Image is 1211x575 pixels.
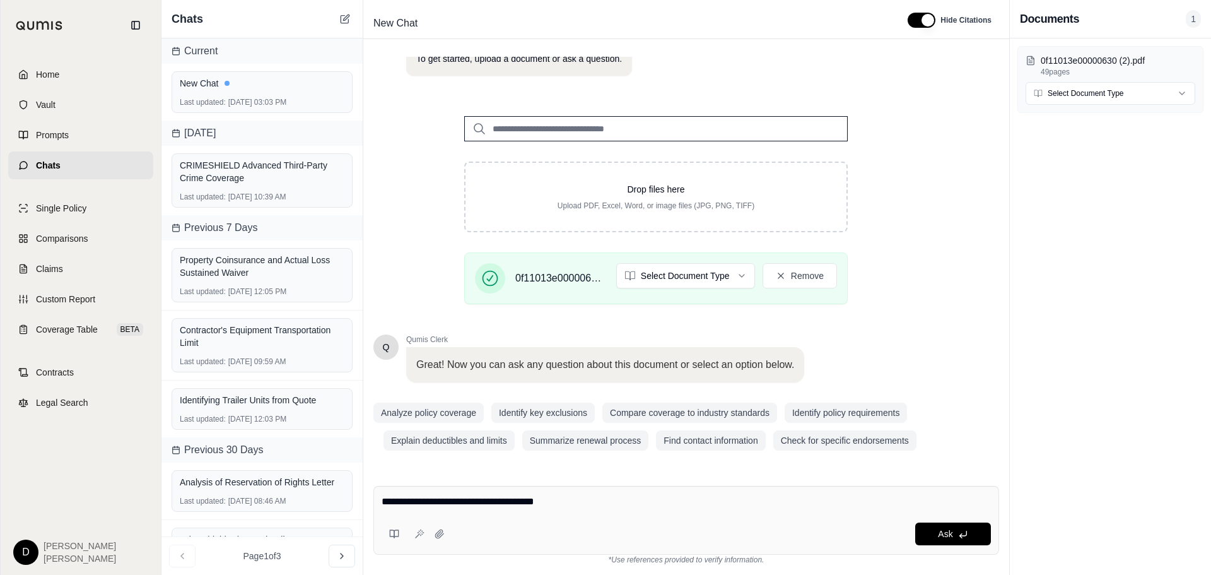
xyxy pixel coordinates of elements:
button: Remove [763,263,837,288]
h3: Documents [1020,10,1079,28]
button: Find contact information [656,430,765,451]
button: Ask [915,523,991,545]
div: Previous 30 Days [161,437,363,463]
div: [DATE] 09:59 AM [180,357,344,367]
a: Vault [8,91,153,119]
div: CRIMESHIELD Advanced Third-Party Crime Coverage [180,159,344,184]
span: 1 [1186,10,1201,28]
div: [DATE] 10:39 AM [180,192,344,202]
span: Chats [36,159,61,172]
span: Custom Report [36,293,95,305]
span: Coverage Table [36,323,98,336]
a: Legal Search [8,389,153,417]
span: Last updated: [180,496,226,506]
a: Claims [8,255,153,283]
span: Last updated: [180,414,226,424]
button: Compare coverage to industry standards [602,403,777,423]
div: Previous 7 Days [161,215,363,240]
span: Qumis Clerk [406,335,804,345]
button: Identify policy requirements [785,403,907,423]
a: Contracts [8,359,153,386]
div: Property Coinsurance and Actual Loss Sustained Waiver [180,254,344,279]
span: Hide Citations [940,15,992,25]
a: Comparisons [8,225,153,252]
span: Chats [172,10,203,28]
div: [DATE] 12:05 PM [180,287,344,297]
p: 0f11013e00000630 (2).pdf [1041,54,1195,67]
p: 49 pages [1041,67,1195,77]
span: Home [36,68,59,81]
button: Check for specific endorsements [773,430,916,451]
button: Summarize renewal process [522,430,649,451]
a: Chats [8,151,153,179]
span: Prompts [36,129,69,141]
span: Ask [938,529,952,539]
div: Crimeshield Advanced Policy Type Determination [180,533,344,559]
span: Last updated: [180,97,226,107]
span: BETA [117,323,143,336]
span: 0f11013e00000630 (2).pdf [515,271,606,286]
span: Last updated: [180,192,226,202]
span: Vault [36,98,56,111]
p: Drop files here [486,183,826,196]
div: Analysis of Reservation of Rights Letter [180,476,344,489]
div: New Chat [180,77,344,90]
span: [PERSON_NAME] [44,540,116,552]
p: To get started, upload a document or ask a question. [416,52,622,66]
span: New Chat [368,13,423,33]
span: Page 1 of 3 [243,550,281,562]
span: Last updated: [180,357,226,367]
div: [DATE] [161,121,363,146]
p: Great! Now you can ask any question about this document or select an option below. [416,357,794,372]
span: Single Policy [36,202,86,215]
div: [DATE] 08:46 AM [180,496,344,506]
a: Home [8,61,153,88]
img: Qumis Logo [16,21,63,30]
span: Legal Search [36,396,88,409]
div: Edit Title [368,13,892,33]
button: 0f11013e00000630 (2).pdf49pages [1026,54,1195,77]
span: Comparisons [36,232,88,245]
span: Last updated: [180,287,226,297]
button: Identify key exclusions [491,403,595,423]
span: [PERSON_NAME] [44,552,116,565]
div: D [13,540,38,565]
div: Current [161,39,363,64]
a: Custom Report [8,285,153,313]
button: New Chat [337,11,353,27]
div: [DATE] 12:03 PM [180,414,344,424]
a: Coverage TableBETA [8,316,153,343]
span: Claims [36,263,63,275]
button: Collapse sidebar [126,15,146,35]
button: Analyze policy coverage [373,403,484,423]
div: Identifying Trailer Units from Quote [180,394,344,406]
a: Single Policy [8,194,153,222]
div: Contractor's Equipment Transportation Limit [180,324,344,349]
span: Contracts [36,366,74,379]
button: Explain deductibles and limits [383,430,515,451]
a: Prompts [8,121,153,149]
div: *Use references provided to verify information. [373,555,999,565]
span: Hello [383,341,390,353]
div: [DATE] 03:03 PM [180,97,344,107]
p: Upload PDF, Excel, Word, or image files (JPG, PNG, TIFF) [486,201,826,211]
